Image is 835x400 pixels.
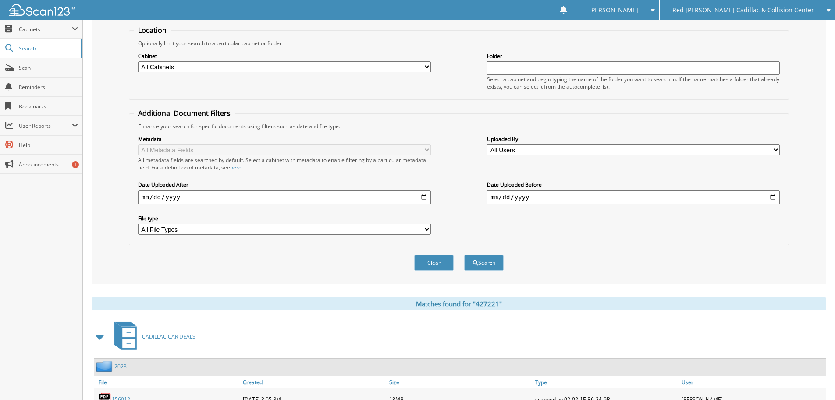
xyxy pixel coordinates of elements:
label: Metadata [138,135,431,143]
span: Help [19,141,78,149]
span: Red [PERSON_NAME] Cadillac & Collision Center [672,7,814,13]
label: File type [138,215,431,222]
a: Created [241,376,387,388]
legend: Location [134,25,171,35]
a: File [94,376,241,388]
img: folder2.png [96,361,114,372]
input: end [487,190,780,204]
label: Cabinet [138,52,431,60]
legend: Additional Document Filters [134,108,235,118]
a: CADILLAC CAR DEALS [109,319,195,354]
div: Matches found for "427221" [92,297,826,310]
span: User Reports [19,122,72,130]
a: Size [387,376,533,388]
span: Scan [19,64,78,72]
div: Enhance your search for specific documents using filters such as date and file type. [134,123,784,130]
span: Cabinets [19,25,72,33]
div: All metadata fields are searched by default. Select a cabinet with metadata to enable filtering b... [138,156,431,171]
input: start [138,190,431,204]
div: Optionally limit your search to a particular cabinet or folder [134,40,784,47]
span: Reminders [19,83,78,91]
span: CADILLAC CAR DEALS [142,333,195,340]
label: Date Uploaded After [138,181,431,188]
label: Uploaded By [487,135,780,143]
a: here [230,164,242,171]
img: scan123-logo-white.svg [9,4,75,16]
label: Date Uploaded Before [487,181,780,188]
a: 2023 [114,363,127,370]
span: Bookmarks [19,103,78,110]
span: Search [19,45,77,52]
label: Folder [487,52,780,60]
span: [PERSON_NAME] [589,7,638,13]
div: Select a cabinet and begin typing the name of the folder you want to search in. If the name match... [487,76,780,90]
span: Announcements [19,161,78,168]
button: Clear [414,255,454,271]
a: User [679,376,826,388]
a: Type [533,376,679,388]
button: Search [464,255,504,271]
div: 1 [72,161,79,168]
